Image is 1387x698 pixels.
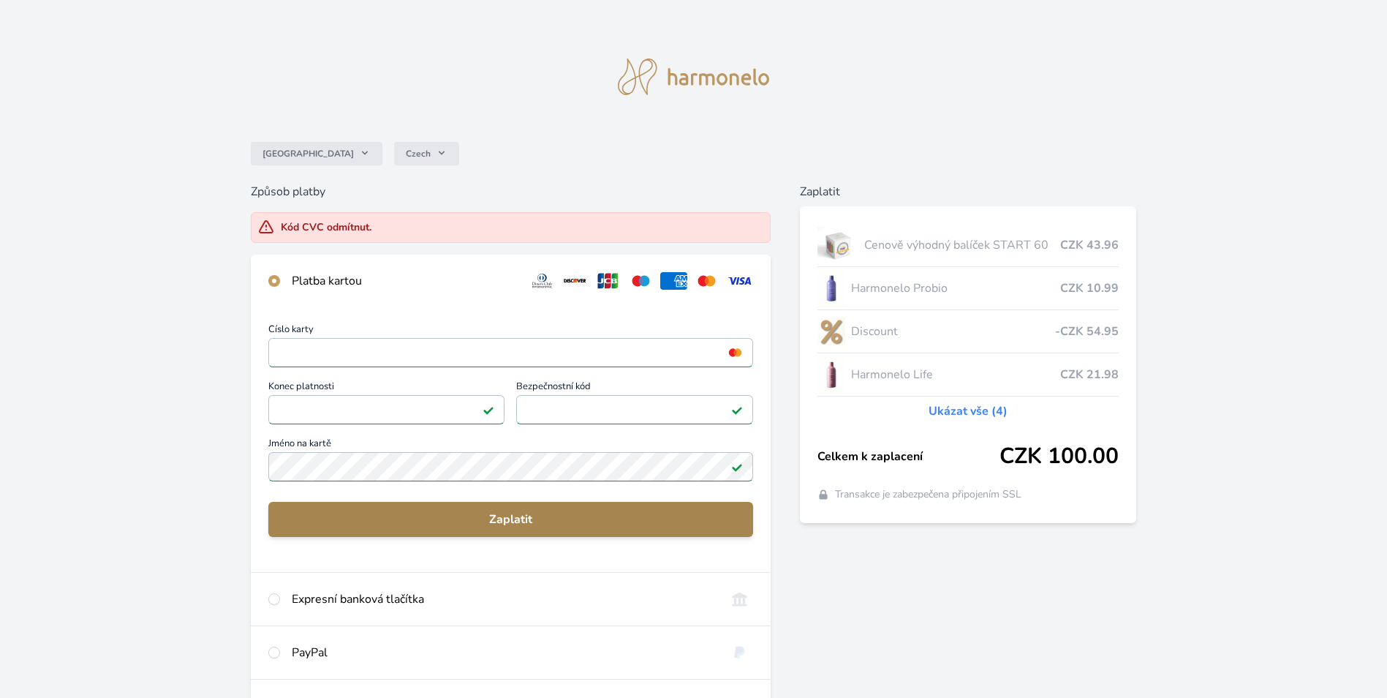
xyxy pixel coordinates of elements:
button: [GEOGRAPHIC_DATA] [251,142,382,165]
iframe: Iframe pro bezpečnostní kód [523,399,746,420]
img: paypal.svg [726,644,753,661]
div: Expresní banková tlačítka [292,590,714,608]
span: CZK 10.99 [1060,279,1119,297]
span: Zaplatit [280,511,741,528]
img: mc.svg [693,272,720,290]
input: Jméno na kartěPlatné pole [268,452,753,481]
h6: Zaplatit [800,183,1137,200]
div: Kód CVC odmítnut. [281,220,371,235]
img: visa.svg [726,272,753,290]
button: Zaplatit [268,502,753,537]
span: CZK 43.96 [1060,236,1119,254]
img: onlineBanking_CZ.svg [726,590,753,608]
img: CLEAN_PROBIO_se_stinem_x-lo.jpg [817,270,845,307]
div: PayPal [292,644,714,661]
span: Číslo karty [268,325,753,338]
span: Harmonelo Probio [851,279,1061,297]
span: Czech [406,148,431,160]
img: Platné pole [731,404,743,416]
iframe: Iframe pro číslo karty [275,342,747,363]
h6: Způsob platby [251,183,771,200]
img: amex.svg [660,272,687,290]
iframe: Iframe pro datum vypršení platnosti [275,399,498,420]
img: discover.svg [562,272,589,290]
span: Bezpečnostní kód [516,382,752,395]
span: Jméno na kartě [268,439,753,452]
span: CZK 21.98 [1060,366,1119,383]
span: Celkem k zaplacení [817,448,1000,465]
span: [GEOGRAPHIC_DATA] [262,148,354,160]
span: Cenově výhodný balíček START 60 [864,236,1060,254]
img: jcb.svg [594,272,621,290]
img: discount-lo.png [817,313,845,350]
button: Czech [394,142,459,165]
img: Platné pole [731,461,743,473]
img: start.jpg [817,227,859,263]
span: Harmonelo Life [851,366,1061,383]
img: diners.svg [529,272,556,290]
span: -CZK 54.95 [1055,323,1119,340]
span: Discount [851,323,1056,340]
img: logo.svg [618,59,770,95]
span: CZK 100.00 [999,443,1119,470]
span: Konec platnosti [268,382,504,395]
div: Platba kartou [292,272,517,290]
img: Platné pole [483,404,494,416]
a: Ukázat vše (4) [929,402,1008,420]
img: mc [725,346,745,359]
img: maestro.svg [627,272,654,290]
img: CLEAN_LIFE_se_stinem_x-lo.jpg [817,356,845,393]
span: Transakce je zabezpečena připojením SSL [835,487,1021,502]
